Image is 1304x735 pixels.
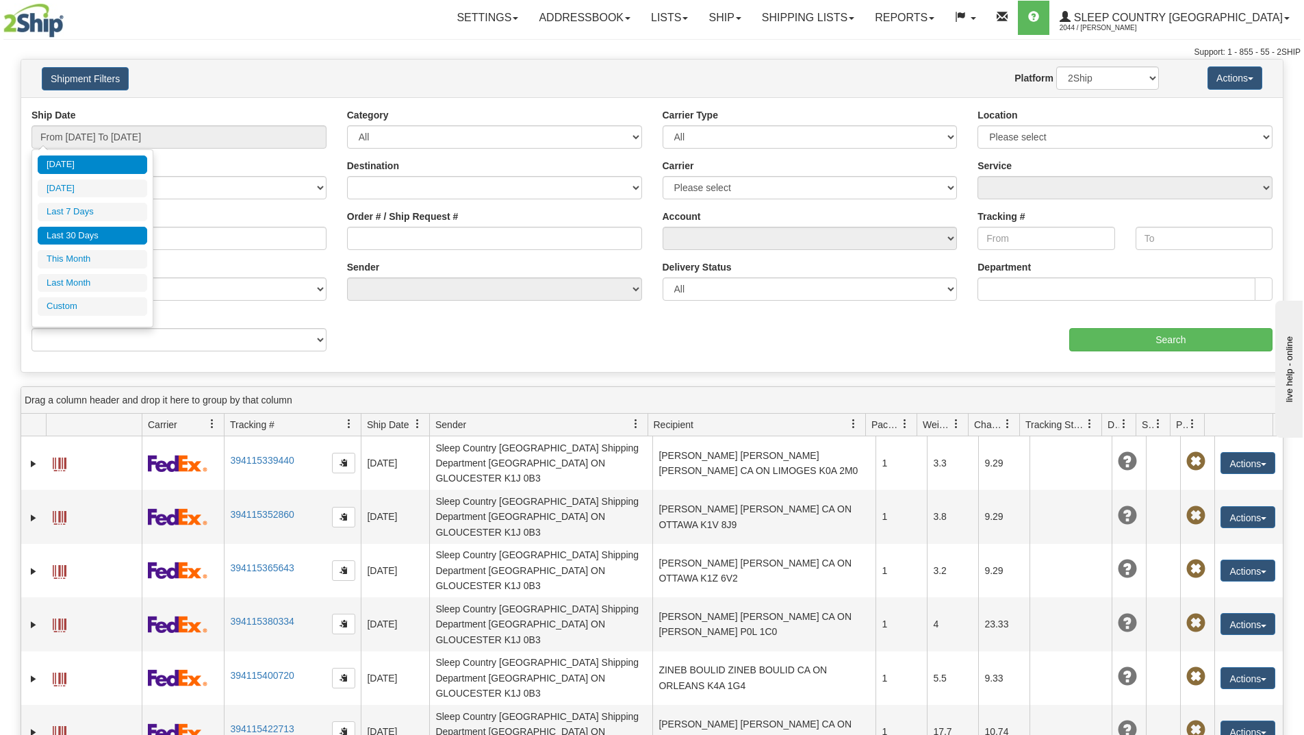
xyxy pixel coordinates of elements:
[875,597,927,651] td: 1
[1186,614,1205,633] span: Pickup Not Assigned
[230,509,294,520] a: 394115352860
[38,155,147,174] li: [DATE]
[927,651,978,705] td: 5.5
[1118,667,1137,686] span: Unknown
[1176,418,1188,432] span: Pickup Status
[1118,614,1137,633] span: Unknown
[1181,412,1204,436] a: Pickup Status filter column settings
[53,451,66,473] a: Label
[148,508,207,525] img: 2 - FedEx
[978,436,1030,490] td: 9.29
[1108,418,1119,432] span: Delivery Status
[977,108,1017,122] label: Location
[893,412,917,436] a: Packages filter column settings
[53,505,66,527] a: Label
[53,612,66,634] a: Label
[337,412,361,436] a: Tracking # filter column settings
[978,651,1030,705] td: 9.33
[1220,613,1275,635] button: Actions
[53,667,66,688] a: Label
[148,616,207,633] img: 2 - FedEx
[624,412,648,436] a: Sender filter column settings
[148,669,207,686] img: 2 - FedEx
[1118,506,1137,525] span: Unknown
[347,108,389,122] label: Category
[1142,418,1153,432] span: Shipment Issues
[663,159,694,173] label: Carrier
[1014,71,1053,85] label: Platform
[361,597,429,651] td: [DATE]
[21,387,1283,414] div: grid grouping header
[361,651,429,705] td: [DATE]
[698,1,751,35] a: Ship
[977,260,1031,274] label: Department
[332,560,355,581] button: Copy to clipboard
[148,455,207,472] img: 2 - FedEx
[38,227,147,245] li: Last 30 Days
[1049,1,1300,35] a: Sleep Country [GEOGRAPHIC_DATA] 2044 / [PERSON_NAME]
[38,274,147,292] li: Last Month
[1118,560,1137,579] span: Unknown
[652,490,875,543] td: [PERSON_NAME] [PERSON_NAME] CA ON OTTAWA K1V 8J9
[875,544,927,597] td: 1
[27,511,40,525] a: Expand
[347,260,379,274] label: Sender
[446,1,528,35] a: Settings
[1069,328,1273,351] input: Search
[875,436,927,490] td: 1
[871,418,900,432] span: Packages
[1186,667,1205,686] span: Pickup Not Assigned
[945,412,968,436] a: Weight filter column settings
[27,564,40,578] a: Expand
[361,544,429,597] td: [DATE]
[528,1,641,35] a: Addressbook
[1112,412,1136,436] a: Delivery Status filter column settings
[230,670,294,681] a: 394115400720
[201,412,224,436] a: Carrier filter column settings
[752,1,865,35] a: Shipping lists
[1186,452,1205,471] span: Pickup Not Assigned
[1118,452,1137,471] span: Unknown
[429,490,652,543] td: Sleep Country [GEOGRAPHIC_DATA] Shipping Department [GEOGRAPHIC_DATA] ON GLOUCESTER K1J 0B3
[27,672,40,686] a: Expand
[347,159,399,173] label: Destination
[38,179,147,198] li: [DATE]
[652,651,875,705] td: ZINEB BOULID ZINEB BOULID CA ON ORLEANS K4A 1G4
[332,668,355,688] button: Copy to clipboard
[429,651,652,705] td: Sleep Country [GEOGRAPHIC_DATA] Shipping Department [GEOGRAPHIC_DATA] ON GLOUCESTER K1J 0B3
[27,457,40,471] a: Expand
[332,614,355,634] button: Copy to clipboard
[978,597,1030,651] td: 23.33
[978,544,1030,597] td: 9.29
[230,455,294,466] a: 394115339440
[3,3,64,38] img: logo2044.jpg
[652,544,875,597] td: [PERSON_NAME] [PERSON_NAME] CA ON OTTAWA K1Z 6V2
[148,418,177,432] span: Carrier
[42,67,129,90] button: Shipment Filters
[38,203,147,221] li: Last 7 Days
[974,418,1003,432] span: Charge
[875,490,927,543] td: 1
[977,210,1025,223] label: Tracking #
[977,227,1114,250] input: From
[435,418,466,432] span: Sender
[652,597,875,651] td: [PERSON_NAME] [PERSON_NAME] CA ON [PERSON_NAME] P0L 1C0
[641,1,698,35] a: Lists
[361,436,429,490] td: [DATE]
[663,210,701,223] label: Account
[230,616,294,627] a: 394115380334
[3,47,1301,58] div: Support: 1 - 855 - 55 - 2SHIP
[1136,227,1273,250] input: To
[332,453,355,473] button: Copy to clipboard
[842,412,865,436] a: Recipient filter column settings
[429,436,652,490] td: Sleep Country [GEOGRAPHIC_DATA] Shipping Department [GEOGRAPHIC_DATA] ON GLOUCESTER K1J 0B3
[27,618,40,632] a: Expand
[875,651,927,705] td: 1
[230,723,294,734] a: 394115422713
[663,260,732,274] label: Delivery Status
[367,418,409,432] span: Ship Date
[996,412,1019,436] a: Charge filter column settings
[332,507,355,527] button: Copy to clipboard
[429,544,652,597] td: Sleep Country [GEOGRAPHIC_DATA] Shipping Department [GEOGRAPHIC_DATA] ON GLOUCESTER K1J 0B3
[1025,418,1085,432] span: Tracking Status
